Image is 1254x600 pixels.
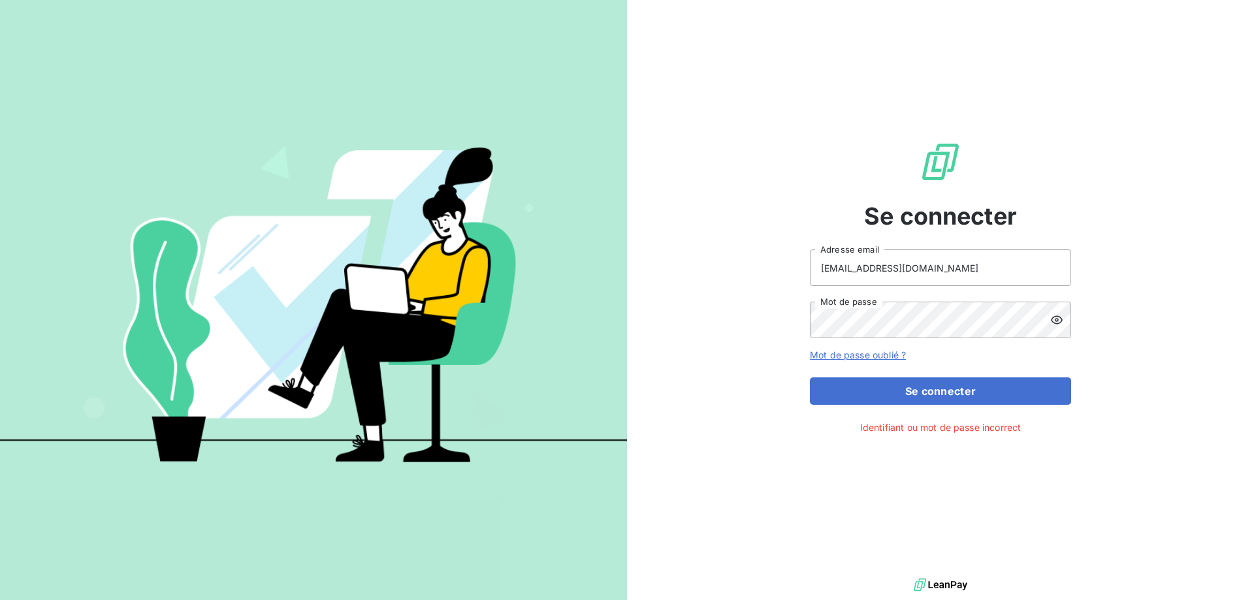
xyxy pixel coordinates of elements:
img: logo [914,575,967,595]
img: Logo LeanPay [920,141,961,183]
a: Mot de passe oublié ? [810,349,906,360]
span: Identifiant ou mot de passe incorrect [860,420,1021,434]
span: Se connecter [864,198,1017,234]
button: Se connecter [810,377,1071,405]
input: placeholder [810,249,1071,286]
